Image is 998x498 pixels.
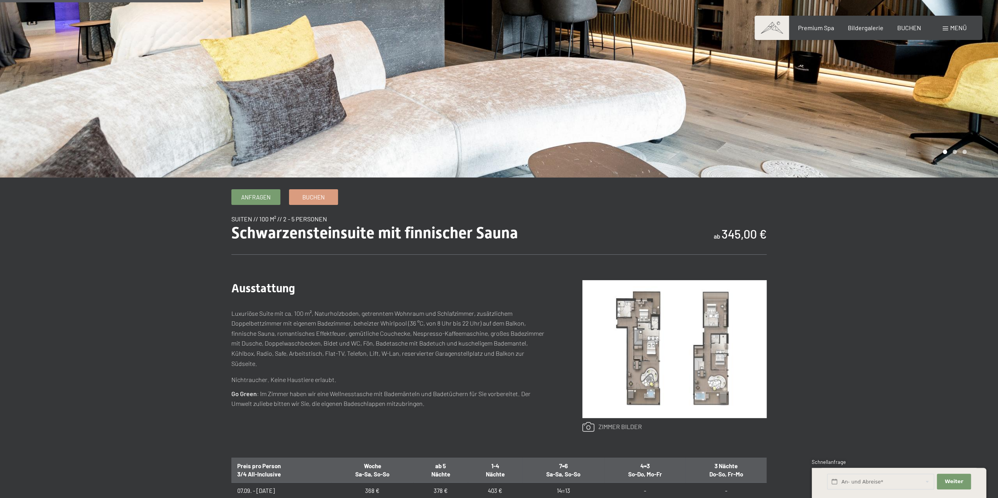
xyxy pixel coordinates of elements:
[604,458,685,482] th: 4=3
[848,24,883,31] a: Bildergalerie
[231,390,257,397] strong: Go Green
[714,232,720,240] span: ab
[231,281,295,295] span: Ausstattung
[231,389,551,409] p: : Im Zimmer haben wir eine Wellnesstasche mit Bademänteln und Badetüchern für Sie vorbereitet. De...
[231,224,518,242] span: Schwarzensteinsuite mit finnischer Sauna
[231,375,551,385] p: Nichtraucher. Keine Haustiere erlaubt.
[950,24,967,31] span: Menü
[812,459,846,465] span: Schnellanfrage
[582,280,767,418] img: Schwarzensteinsuite mit finnischer Sauna
[486,471,505,478] span: Nächte
[522,458,604,482] th: 7=6
[722,227,767,241] b: 345,00 €
[685,458,767,482] th: 3 Nächte
[937,474,971,490] button: Weiter
[709,471,743,478] span: Do-So, Fr-Mo
[237,471,281,478] span: 3/4 All-Inclusive
[431,471,450,478] span: Nächte
[237,462,281,469] span: Preis pro Person
[331,458,413,482] th: Woche
[798,24,834,31] a: Premium Spa
[628,471,662,478] span: So-Do, Mo-Fr
[413,458,468,482] th: ab 5
[546,471,580,478] span: Sa-Sa, So-So
[468,458,522,482] th: 1-4
[302,193,325,201] span: Buchen
[231,215,327,223] span: Suiten // 100 m² // 2 - 5 Personen
[945,478,963,485] span: Weiter
[897,24,921,31] a: BUCHEN
[289,190,338,205] a: Buchen
[232,190,280,205] a: Anfragen
[231,308,551,369] p: Luxuriöse Suite mit ca. 100 m², Naturholzboden, getrenntem Wohnraum und Schlafzimmer, zusätzliche...
[241,193,271,201] span: Anfragen
[355,471,389,478] span: Sa-Sa, So-So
